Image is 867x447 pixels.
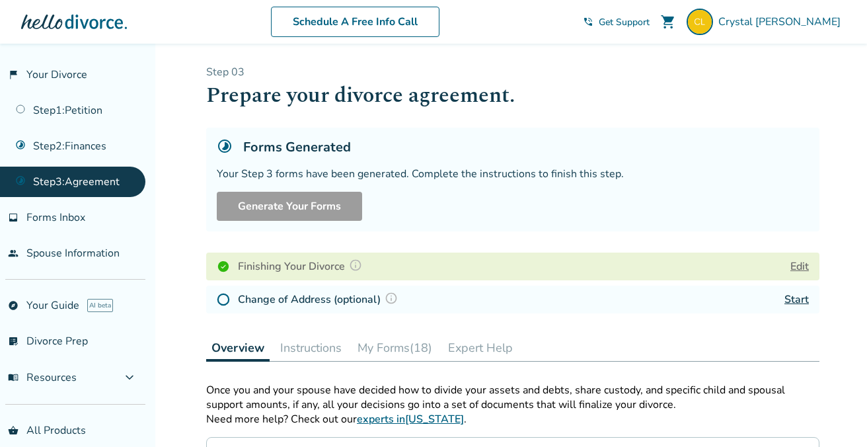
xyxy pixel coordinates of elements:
button: Expert Help [443,335,518,361]
span: shopping_basket [8,425,19,436]
span: expand_more [122,370,137,386]
button: My Forms(18) [352,335,437,361]
iframe: Chat Widget [801,384,867,447]
h4: Finishing Your Divorce [238,258,366,275]
a: experts in[US_STATE] [357,412,464,427]
h5: Forms Generated [243,138,351,156]
span: AI beta [87,299,113,312]
button: Generate Your Forms [217,192,362,221]
div: Your Step 3 forms have been generated. Complete the instructions to finish this step. [217,167,809,181]
span: list_alt_check [8,336,19,346]
p: Step 0 3 [206,65,819,79]
span: explore [8,300,19,311]
h4: Change of Address (optional) [238,291,402,308]
span: Get Support [599,16,650,28]
a: Schedule A Free Info Call [271,7,439,37]
button: Instructions [275,335,347,361]
button: Overview [206,335,270,362]
h1: Prepare your divorce agreement. [206,79,819,112]
span: shopping_cart [660,14,676,30]
button: Edit [790,259,809,274]
img: Question Mark [349,259,362,272]
span: flag_2 [8,69,19,80]
span: Crystal [PERSON_NAME] [718,15,846,29]
img: Question Mark [385,292,398,305]
a: phone_in_talkGet Support [583,16,650,28]
a: Start [784,292,809,307]
span: inbox [8,212,19,223]
span: Forms Inbox [26,210,85,225]
img: crystalmarie.larsen@gmail.com [687,9,713,35]
span: people [8,248,19,259]
p: Once you and your spouse have decided how to divide your assets and debts, share custody, and spe... [206,383,819,412]
p: Need more help? Check out our . [206,412,819,427]
span: Resources [8,370,77,385]
img: Not Started [217,293,230,306]
span: menu_book [8,372,19,383]
img: Completed [217,260,230,273]
span: phone_in_talk [583,17,593,27]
